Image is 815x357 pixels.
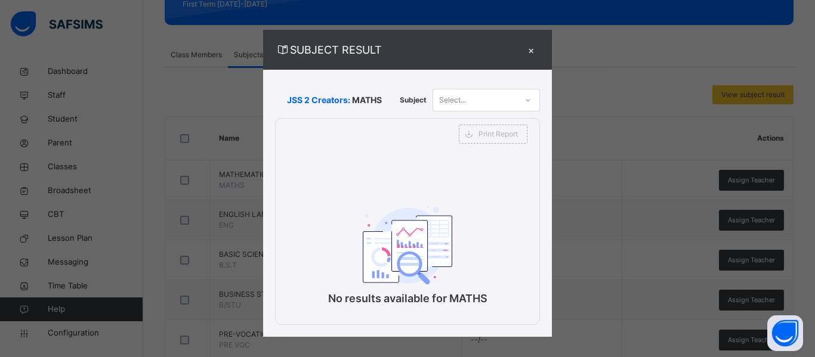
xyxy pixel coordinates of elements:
[478,129,518,139] span: Print Report
[275,42,522,58] span: SUBJECT RESULT
[522,42,540,58] div: ×
[767,315,803,351] button: Open asap
[287,94,350,106] span: JSS 2 Creators:
[288,290,527,306] p: No results available for MATHS
[363,206,452,284] img: classEmptyState.7d4ec5dc6d57f4e1adfd249b62c1c528.svg
[439,89,466,111] div: Select...
[352,94,382,106] span: MATHS
[400,95,427,105] span: Subject
[288,173,527,324] div: No results available for MATHS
